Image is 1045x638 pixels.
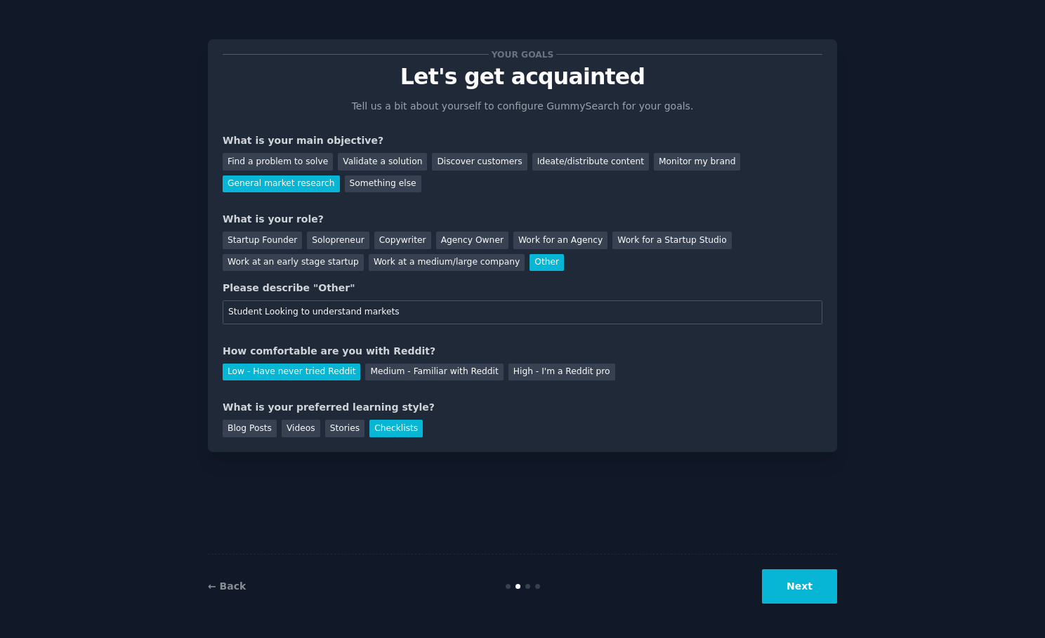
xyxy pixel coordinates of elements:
[346,99,699,114] p: Tell us a bit about yourself to configure GummySearch for your goals.
[223,232,302,249] div: Startup Founder
[513,232,607,249] div: Work for an Agency
[532,153,649,171] div: Ideate/distribute content
[282,420,320,437] div: Videos
[223,153,333,171] div: Find a problem to solve
[223,254,364,272] div: Work at an early stage startup
[436,232,508,249] div: Agency Owner
[654,153,740,171] div: Monitor my brand
[223,212,822,227] div: What is your role?
[223,300,822,324] input: Your role
[325,420,364,437] div: Stories
[530,254,564,272] div: Other
[223,281,822,295] div: Please describe "Other"
[223,364,360,381] div: Low - Have never tried Reddit
[508,364,615,381] div: High - I'm a Reddit pro
[223,344,822,359] div: How comfortable are you with Reddit?
[338,153,427,171] div: Validate a solution
[223,420,277,437] div: Blog Posts
[223,175,340,193] div: General market research
[369,420,423,437] div: Checklists
[369,254,525,272] div: Work at a medium/large company
[489,47,556,62] span: Your goals
[223,400,822,415] div: What is your preferred learning style?
[345,175,421,193] div: Something else
[223,133,822,148] div: What is your main objective?
[307,232,369,249] div: Solopreneur
[223,65,822,89] p: Let's get acquainted
[432,153,527,171] div: Discover customers
[365,364,503,381] div: Medium - Familiar with Reddit
[374,232,431,249] div: Copywriter
[208,580,246,592] a: ← Back
[762,569,837,604] button: Next
[612,232,731,249] div: Work for a Startup Studio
